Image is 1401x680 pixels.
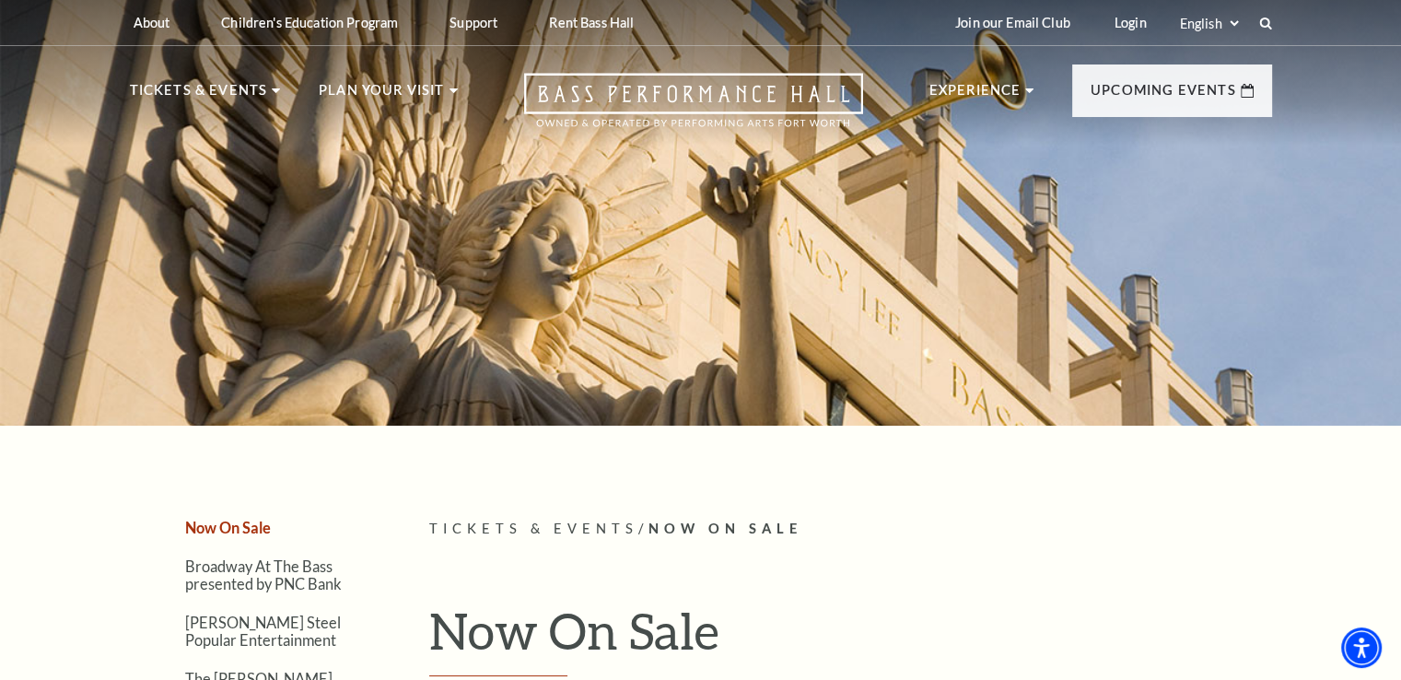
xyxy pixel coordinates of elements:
[221,15,398,30] p: Children's Education Program
[1341,627,1382,668] div: Accessibility Menu
[549,15,634,30] p: Rent Bass Hall
[319,79,445,112] p: Plan Your Visit
[134,15,170,30] p: About
[429,521,638,536] span: Tickets & Events
[429,518,1272,541] p: /
[185,519,271,536] a: Now On Sale
[1176,15,1242,32] select: Select:
[185,614,341,649] a: [PERSON_NAME] Steel Popular Entertainment
[648,521,801,536] span: Now On Sale
[458,73,929,146] a: Open this option
[429,601,1272,676] h1: Now On Sale
[130,79,268,112] p: Tickets & Events
[185,557,342,592] a: Broadway At The Bass presented by PNC Bank
[929,79,1022,112] p: Experience
[449,15,497,30] p: Support
[1091,79,1236,112] p: Upcoming Events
